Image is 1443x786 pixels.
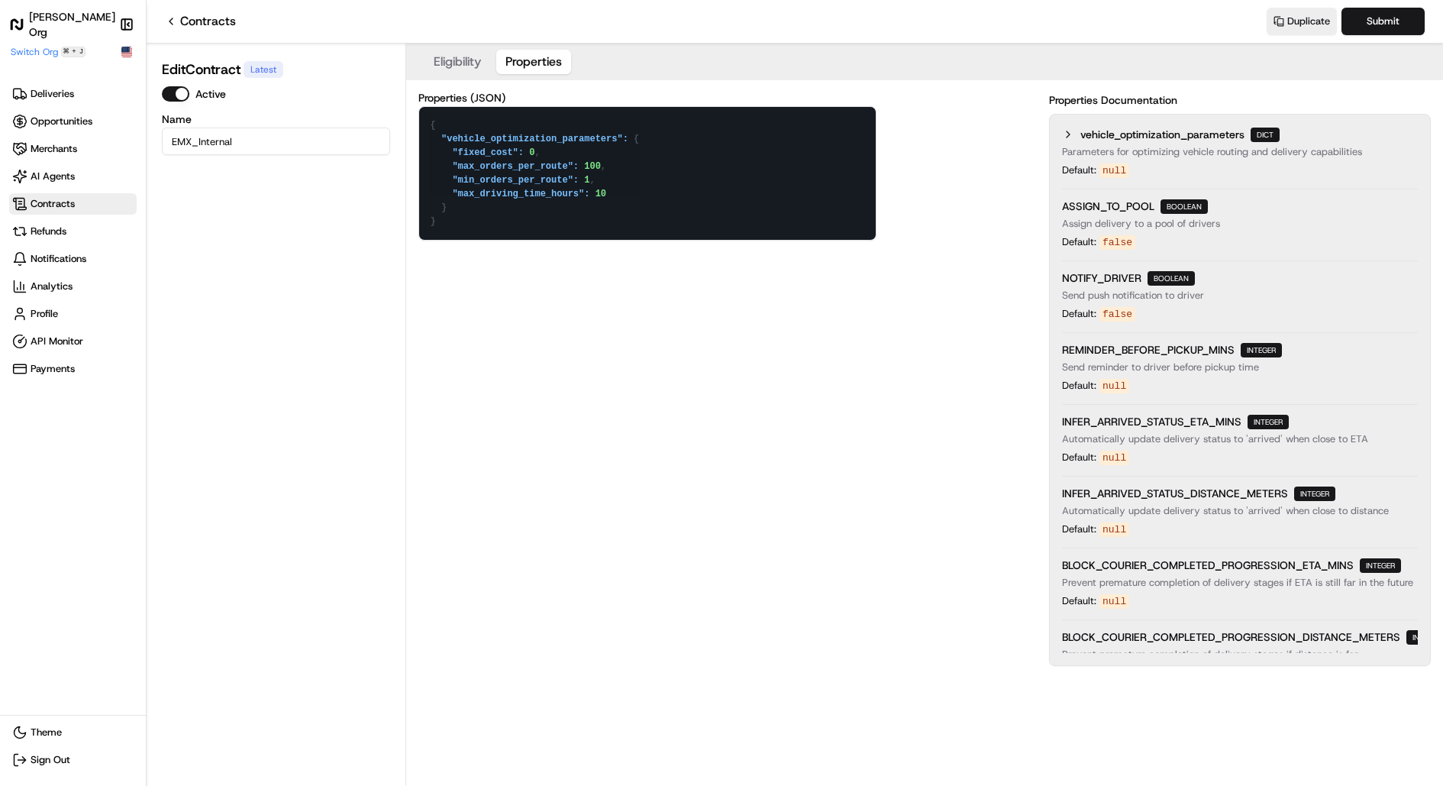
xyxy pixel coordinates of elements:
span: Notifications [31,252,86,266]
span: Sign Out [31,753,70,767]
button: Submit [1341,8,1425,35]
div: Latest [244,61,283,78]
a: Profile [9,303,137,325]
a: Payments [9,358,137,380]
span: Refunds [31,225,66,238]
span: Deliveries [31,87,74,101]
span: BLOCK_COURIER_COMPLETED_PROGRESSION_ETA_MINS [1062,558,1354,573]
span: BLOCK_COURIER_COMPLETED_PROGRESSION_DISTANCE_METERS [1062,629,1400,645]
a: Merchants [9,138,137,160]
a: AI Agents [9,166,137,187]
span: Opportunities [31,115,92,128]
span: Theme [31,726,62,739]
code: false [1099,307,1135,322]
div: Default: [1062,163,1129,178]
span: AI Agents [31,170,75,183]
a: Refunds [9,221,137,242]
span: vehicle_optimization_parameters [1080,127,1244,142]
button: Properties [496,50,571,74]
a: Contracts [165,12,236,31]
span: INFER_ARRIVED_STATUS_ETA_MINS [1062,414,1241,429]
span: boolean [1148,271,1195,286]
img: Flag of us [121,47,132,57]
span: Profile [31,307,58,321]
span: integer [1294,487,1335,501]
div: Default: [1062,451,1129,465]
button: Eligibility [425,50,490,74]
span: Switch Org [11,46,58,58]
a: Notifications [9,248,137,270]
span: integer [1360,558,1401,573]
a: [PERSON_NAME] Org [9,9,115,40]
span: Analytics [31,280,73,293]
span: boolean [1161,199,1208,214]
span: ASSIGN_TO_POOL [1062,199,1154,214]
label: Name [162,114,390,125]
a: Contracts [9,193,137,215]
div: Default: [1062,307,1135,322]
button: Theme [9,722,137,743]
code: null [1099,594,1129,609]
textarea: { "vehicle_optimization_parameters": { "fixed_cost": 0, "max_orders_per_route": 100, "min_orders_... [419,107,876,240]
span: REMINDER_BEFORE_PICKUP_MINS [1062,342,1235,357]
span: dict [1251,128,1280,142]
span: integer [1248,415,1289,429]
label: Active [195,89,226,99]
a: Analytics [9,276,137,297]
span: Contracts [31,197,75,211]
span: NOTIFY_DRIVER [1062,270,1141,286]
span: integer [1241,343,1282,357]
span: API Monitor [31,335,83,348]
button: Switch Org⌘+J [11,46,86,58]
a: API Monitor [9,331,137,352]
h1: Edit Contract [162,59,240,80]
div: Default: [1062,594,1129,609]
code: null [1099,163,1129,178]
code: false [1099,235,1135,250]
label: Properties Documentation [1049,92,1177,108]
a: Opportunities [9,111,137,132]
code: null [1099,379,1129,393]
code: null [1099,522,1129,537]
label: Properties (JSON) [418,92,876,103]
button: Sign Out [9,749,137,771]
div: Default: [1062,522,1129,537]
button: Duplicate [1267,8,1337,35]
a: Deliveries [9,83,137,105]
code: null [1099,451,1129,465]
span: Merchants [31,142,77,156]
div: Default: [1062,379,1129,393]
h1: [PERSON_NAME] Org [29,9,115,40]
span: INFER_ARRIVED_STATUS_DISTANCE_METERS [1062,486,1288,501]
span: Payments [31,362,75,376]
div: Default: [1062,235,1135,250]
